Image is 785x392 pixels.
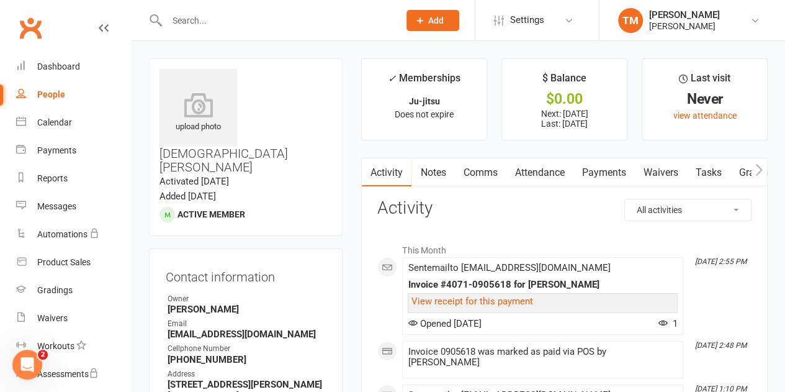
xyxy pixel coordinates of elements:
[12,350,42,380] iframe: Intercom live chat
[513,109,616,129] p: Next: [DATE] Last: [DATE]
[686,158,730,187] a: Tasks
[16,332,131,360] a: Workouts
[159,191,216,202] time: Added [DATE]
[38,350,48,360] span: 2
[634,158,686,187] a: Waivers
[159,176,229,187] time: Activated [DATE]
[16,193,131,221] a: Messages
[388,73,396,84] i: ✓
[695,257,747,266] i: [DATE] 2:55 PM
[37,117,72,127] div: Calendar
[168,368,326,380] div: Address
[16,221,131,248] a: Automations
[159,69,332,174] h3: [DEMOGRAPHIC_DATA][PERSON_NAME]
[409,96,440,106] strong: Ju-jitsu
[618,8,643,33] div: TM
[37,201,76,211] div: Messages
[377,237,751,257] li: This Month
[679,70,730,93] div: Last visit
[16,109,131,137] a: Calendar
[510,6,544,34] span: Settings
[15,12,46,43] a: Clubworx
[649,9,720,21] div: [PERSON_NAME]
[166,265,326,284] h3: Contact information
[37,313,68,323] div: Waivers
[408,262,610,273] span: Sent email to [EMAIL_ADDRESS][DOMAIN_NAME]
[16,165,131,193] a: Reports
[362,158,411,187] a: Activity
[16,137,131,165] a: Payments
[395,109,454,119] span: Does not expire
[388,70,460,93] div: Memberships
[37,341,74,351] div: Workouts
[408,318,481,329] span: Opened [DATE]
[16,304,131,332] a: Waivers
[16,248,131,276] a: Product Sales
[411,296,532,307] a: View receipt for this payment
[168,343,326,355] div: Cellphone Number
[573,158,634,187] a: Payments
[168,318,326,330] div: Email
[377,199,751,218] h3: Activity
[168,304,326,315] strong: [PERSON_NAME]
[37,62,80,71] div: Dashboard
[37,369,99,379] div: Assessments
[406,10,459,31] button: Add
[168,329,326,340] strong: [EMAIL_ADDRESS][DOMAIN_NAME]
[16,360,131,388] a: Assessments
[695,341,747,350] i: [DATE] 2:48 PM
[16,276,131,304] a: Gradings
[159,93,237,134] div: upload photo
[673,111,737,121] a: view attendance
[428,16,444,25] span: Add
[16,53,131,81] a: Dashboard
[506,158,573,187] a: Attendance
[653,93,756,106] div: Never
[163,12,391,29] input: Search...
[37,285,73,295] div: Gradings
[168,354,326,365] strong: [PHONE_NUMBER]
[658,318,678,329] span: 1
[37,229,87,239] div: Automations
[177,209,245,219] span: Active member
[16,81,131,109] a: People
[649,21,720,32] div: [PERSON_NAME]
[513,93,616,106] div: $0.00
[37,173,68,183] div: Reports
[408,280,678,290] div: Invoice #4071-0905618 for [PERSON_NAME]
[542,70,586,93] div: $ Balance
[454,158,506,187] a: Comms
[411,158,454,187] a: Notes
[408,347,678,368] div: Invoice 0905618 was marked as paid via POS by [PERSON_NAME]
[168,293,326,305] div: Owner
[37,145,76,155] div: Payments
[37,257,91,267] div: Product Sales
[37,89,65,99] div: People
